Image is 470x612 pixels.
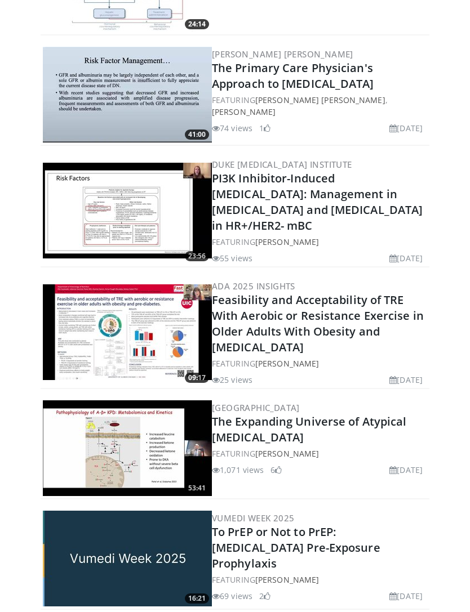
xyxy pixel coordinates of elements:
div: FEATURING [212,358,427,370]
a: [PERSON_NAME] [255,575,319,586]
a: 09:17 [43,285,212,381]
span: 09:17 [185,373,209,383]
a: [PERSON_NAME] [PERSON_NAME] [255,95,385,106]
a: ADA 2025 Insights [212,281,295,292]
img: ac83f86e-3a65-46a0-9cdb-041277bfc5d0.300x170_q85_crop-smart_upscale.jpg [43,47,212,143]
a: 41:00 [43,47,212,143]
li: 25 views [212,374,252,386]
a: To PrEP or Not to PrEP: [MEDICAL_DATA] Pre-Exposure Prophylaxis [212,525,380,571]
a: Feasibility and Acceptability of TRE With Aerobic or Resistance Exercise in Older Adults With Obe... [212,293,424,355]
div: FEATURING [212,448,427,460]
li: [DATE] [389,464,423,476]
div: FEATURING [212,574,427,586]
span: 41:00 [185,130,209,140]
a: [PERSON_NAME] [212,107,276,118]
a: [GEOGRAPHIC_DATA] [212,403,300,414]
li: 69 views [212,591,252,602]
li: 2 [259,591,271,602]
img: fcd12a49-4345-4aa9-9829-b607d7115c01.300x170_q85_crop-smart_upscale.jpg [43,401,212,497]
a: [PERSON_NAME] [255,449,319,459]
a: PI3K Inhibitor-Induced [MEDICAL_DATA]: Management in [MEDICAL_DATA] and [MEDICAL_DATA] in HR+/HER... [212,171,423,234]
a: Vumedi Week 2025 [212,513,294,524]
span: 53:41 [185,484,209,494]
li: 1,071 views [212,464,264,476]
li: [DATE] [389,374,423,386]
li: 74 views [212,123,252,135]
li: [DATE] [389,591,423,602]
span: 24:14 [185,20,209,30]
div: FEATURING [212,236,427,248]
a: The Expanding Universe of Atypical [MEDICAL_DATA] [212,414,406,445]
span: 23:56 [185,252,209,262]
a: The Primary Care Physician's Approach to [MEDICAL_DATA] [212,61,374,92]
a: 53:41 [43,401,212,497]
a: 23:56 [43,163,212,259]
div: FEATURING , [212,95,427,118]
img: b85c5537-f034-4c78-a865-ba2c4078fda0.300x170_q85_crop-smart_upscale.jpg [43,285,212,381]
img: af943fd2-3a45-4b32-829c-aac098946ed9.300x170_q85_crop-smart_upscale.jpg [43,163,212,259]
li: 6 [271,464,282,476]
a: 16:21 [43,511,212,607]
li: 1 [259,123,271,135]
li: [DATE] [389,253,423,265]
a: [PERSON_NAME] [255,237,319,248]
img: adb1a9ce-fc27-437f-b820-c6ab825aae3d.jpg.300x170_q85_crop-smart_upscale.jpg [43,511,212,607]
a: Duke [MEDICAL_DATA] Institute [212,159,352,171]
span: 16:21 [185,594,209,604]
a: [PERSON_NAME] [255,359,319,369]
li: [DATE] [389,123,423,135]
a: [PERSON_NAME] [PERSON_NAME] [212,49,353,60]
li: 55 views [212,253,252,265]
